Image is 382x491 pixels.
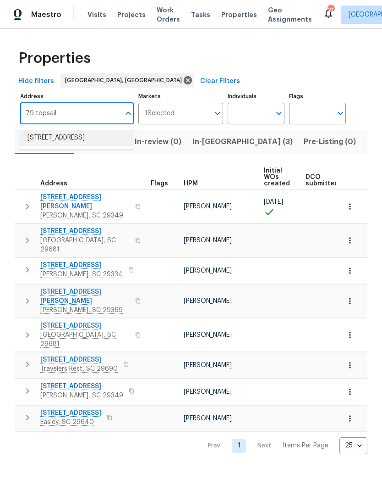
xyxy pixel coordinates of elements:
span: Properties [221,10,257,19]
label: Markets [138,94,224,99]
span: In-review (0) [135,135,181,148]
span: Visits [87,10,106,19]
span: Properties [18,54,91,63]
span: Work Orders [157,6,180,24]
div: 25 [339,434,367,458]
span: [GEOGRAPHIC_DATA], [GEOGRAPHIC_DATA] [65,76,186,85]
span: [PERSON_NAME] [184,332,232,338]
span: [PERSON_NAME] [184,415,232,422]
button: Hide filters [15,73,58,90]
span: [PERSON_NAME] [184,389,232,395]
span: [PERSON_NAME] [184,237,232,244]
label: Individuals [228,94,284,99]
p: Items Per Page [283,441,328,450]
button: Close [122,107,135,120]
span: Tasks [191,11,210,18]
span: [PERSON_NAME] [184,203,232,210]
span: 1 Selected [145,110,175,117]
label: Address [20,94,134,99]
span: Flags [151,180,168,187]
span: In-[GEOGRAPHIC_DATA] (3) [192,135,293,148]
span: Geo Assignments [268,6,312,24]
span: Maestro [31,10,61,19]
span: Hide filters [18,76,54,87]
button: Clear Filters [196,73,244,90]
button: Open [334,107,347,120]
span: Projects [117,10,146,19]
label: Flags [289,94,346,99]
nav: Pagination Navigation [199,437,367,454]
span: DCO submitted [306,174,338,187]
span: Pre-Listing (0) [304,135,356,148]
div: 21 [327,6,334,15]
span: Address [40,180,67,187]
a: Goto page 1 [232,439,246,453]
span: [PERSON_NAME] [184,268,232,274]
span: Initial WOs created [264,167,290,187]
span: [DATE] [264,199,283,205]
button: Open [211,107,224,120]
span: [PERSON_NAME] [184,362,232,368]
div: [GEOGRAPHIC_DATA], [GEOGRAPHIC_DATA] [60,73,194,88]
button: Open [273,107,285,120]
span: [PERSON_NAME] [184,298,232,304]
span: Clear Filters [200,76,240,87]
span: HPM [184,180,198,187]
input: Search ... [20,103,120,124]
